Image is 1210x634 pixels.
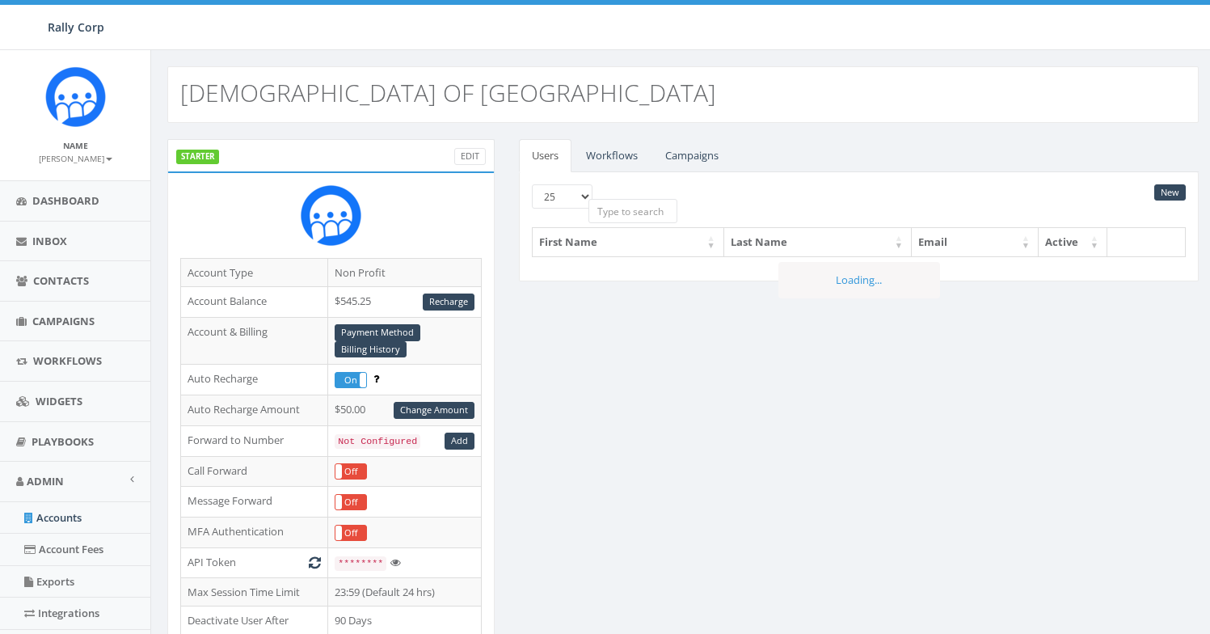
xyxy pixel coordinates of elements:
td: Account Type [181,258,328,287]
span: Playbooks [32,434,94,449]
span: Admin [27,474,64,488]
a: Workflows [573,139,651,172]
span: Inbox [32,234,67,248]
a: Payment Method [335,324,420,341]
td: Forward to Number [181,425,328,456]
span: Workflows [33,353,102,368]
span: Widgets [36,394,82,408]
td: Non Profit [328,258,482,287]
span: Rally Corp [48,19,104,35]
a: Recharge [423,294,474,311]
td: Account Balance [181,287,328,318]
a: Campaigns [652,139,731,172]
th: Email [912,228,1039,256]
i: Generate New Token [309,557,321,568]
input: Type to search [588,199,677,223]
img: Icon_1.png [45,66,106,127]
a: Change Amount [394,402,474,419]
div: OnOff [335,372,367,389]
td: Max Session Time Limit [181,577,328,607]
th: First Name [533,228,724,256]
a: Users [519,139,571,172]
code: Not Configured [335,434,420,449]
div: Loading... [778,262,940,298]
td: $50.00 [328,395,482,426]
a: Billing History [335,341,407,358]
a: [PERSON_NAME] [39,150,112,165]
span: Contacts [33,273,89,288]
td: Auto Recharge Amount [181,395,328,426]
div: OnOff [335,494,367,511]
label: STARTER [176,150,219,164]
div: OnOff [335,463,367,480]
td: API Token [181,548,328,578]
span: Campaigns [32,314,95,328]
small: Name [63,140,88,151]
small: [PERSON_NAME] [39,153,112,164]
td: 23:59 (Default 24 hrs) [328,577,482,607]
span: Enable to prevent campaign failure. [373,371,379,386]
label: Off [335,526,366,541]
td: Auto Recharge [181,365,328,395]
td: Call Forward [181,456,328,487]
div: OnOff [335,525,367,542]
th: Last Name [724,228,912,256]
img: Rally_Corp_Icon.png [301,185,361,246]
span: Dashboard [32,193,99,208]
label: On [335,373,366,388]
a: Edit [454,148,486,165]
h2: [DEMOGRAPHIC_DATA] OF [GEOGRAPHIC_DATA] [180,79,716,106]
td: MFA Authentication [181,518,328,548]
td: Account & Billing [181,317,328,365]
td: $545.25 [328,287,482,318]
a: New [1154,184,1186,201]
td: Message Forward [181,487,328,518]
a: Add [445,433,474,450]
label: Off [335,464,366,480]
th: Active [1039,228,1107,256]
label: Off [335,495,366,510]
